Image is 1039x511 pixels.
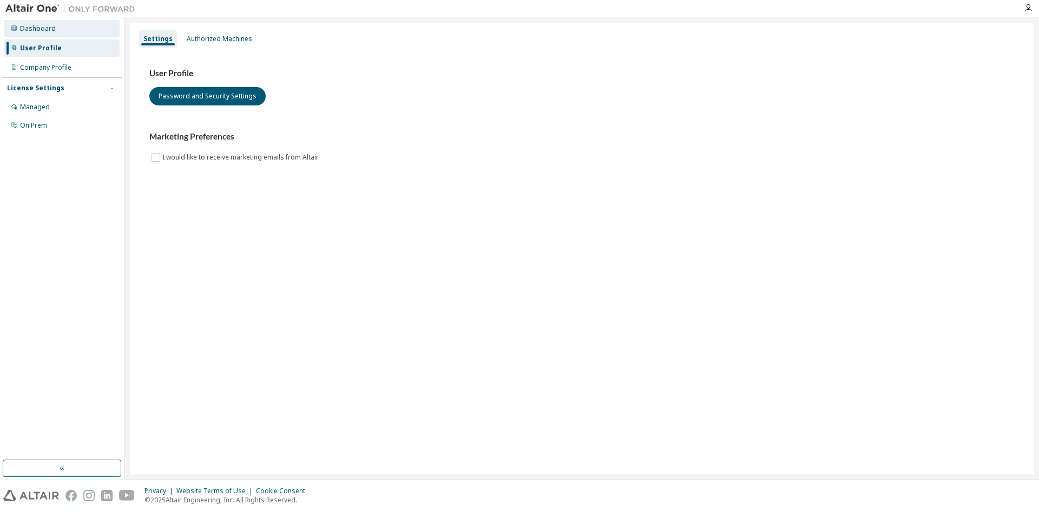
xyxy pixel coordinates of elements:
img: facebook.svg [65,490,77,501]
img: Altair One [5,3,141,14]
div: Privacy [144,487,176,495]
div: On Prem [20,121,47,130]
div: Authorized Machines [187,35,252,43]
div: Website Terms of Use [176,487,256,495]
img: instagram.svg [83,490,95,501]
div: Managed [20,103,50,111]
div: Company Profile [20,63,71,72]
div: User Profile [20,44,62,52]
label: I would like to receive marketing emails from Altair [162,151,321,164]
img: youtube.svg [119,490,135,501]
div: Cookie Consent [256,487,312,495]
button: Password and Security Settings [149,87,266,105]
h3: User Profile [149,68,1014,79]
img: altair_logo.svg [3,490,59,501]
div: Settings [143,35,173,43]
img: linkedin.svg [101,490,113,501]
div: Dashboard [20,24,56,33]
div: License Settings [7,84,64,92]
h3: Marketing Preferences [149,131,1014,142]
p: © 2025 Altair Engineering, Inc. All Rights Reserved. [144,495,312,505]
